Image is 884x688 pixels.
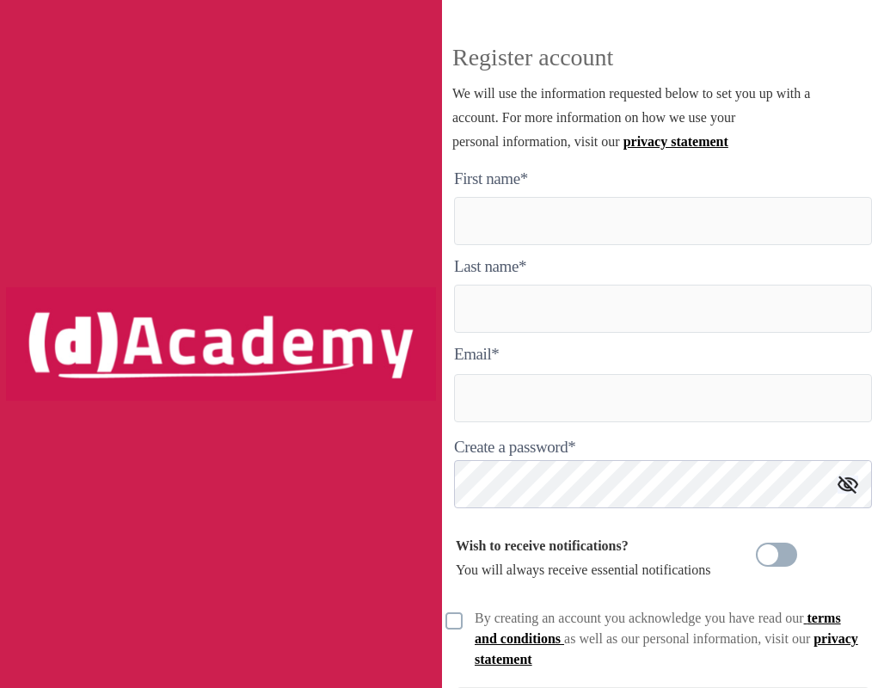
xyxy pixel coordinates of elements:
[456,534,711,582] div: You will always receive essential notifications
[452,47,882,82] p: Register account
[838,476,858,494] img: icon
[475,631,858,666] a: privacy statement
[445,612,463,630] img: unCheck
[456,538,629,553] b: Wish to receive notifications?
[475,608,862,670] div: By creating an account you acknowledge you have read our as well as our personal information, vis...
[6,287,436,401] img: logo
[623,134,728,149] a: privacy statement
[452,86,810,149] span: We will use the information requested below to set you up with a account. For more information on...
